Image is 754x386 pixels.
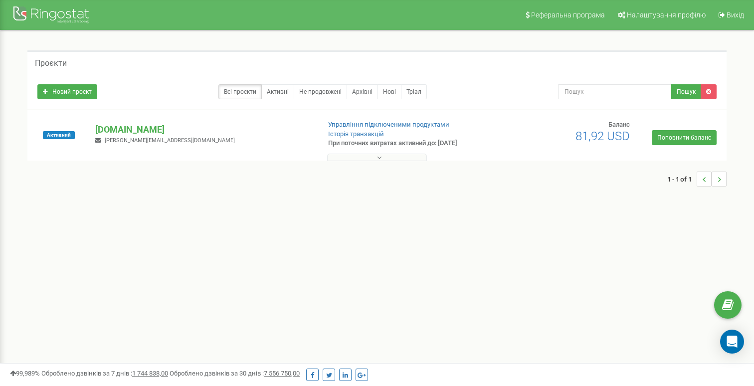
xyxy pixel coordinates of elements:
span: Оброблено дзвінків за 7 днів : [41,370,168,377]
span: Вихід [727,11,744,19]
h5: Проєкти [35,59,67,68]
nav: ... [667,162,727,196]
a: Нові [377,84,401,99]
a: Новий проєкт [37,84,97,99]
a: Не продовжені [294,84,347,99]
div: Open Intercom Messenger [720,330,744,354]
span: Оброблено дзвінків за 30 днів : [170,370,300,377]
p: При поточних витратах активний до: [DATE] [328,139,487,148]
span: 1 - 1 of 1 [667,172,697,187]
a: Поповнити баланс [652,130,717,145]
span: [PERSON_NAME][EMAIL_ADDRESS][DOMAIN_NAME] [105,137,235,144]
a: Історія транзакцій [328,130,384,138]
a: Архівні [347,84,378,99]
u: 7 556 750,00 [264,370,300,377]
span: Реферальна програма [531,11,605,19]
u: 1 744 838,00 [132,370,168,377]
a: Управління підключеними продуктами [328,121,449,128]
span: 99,989% [10,370,40,377]
button: Пошук [671,84,701,99]
a: Активні [261,84,294,99]
span: Баланс [608,121,630,128]
a: Тріал [401,84,427,99]
input: Пошук [558,84,672,99]
p: [DOMAIN_NAME] [95,123,312,136]
span: Активний [43,131,75,139]
span: 81,92 USD [575,129,630,143]
span: Налаштування профілю [627,11,706,19]
a: Всі проєкти [218,84,262,99]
